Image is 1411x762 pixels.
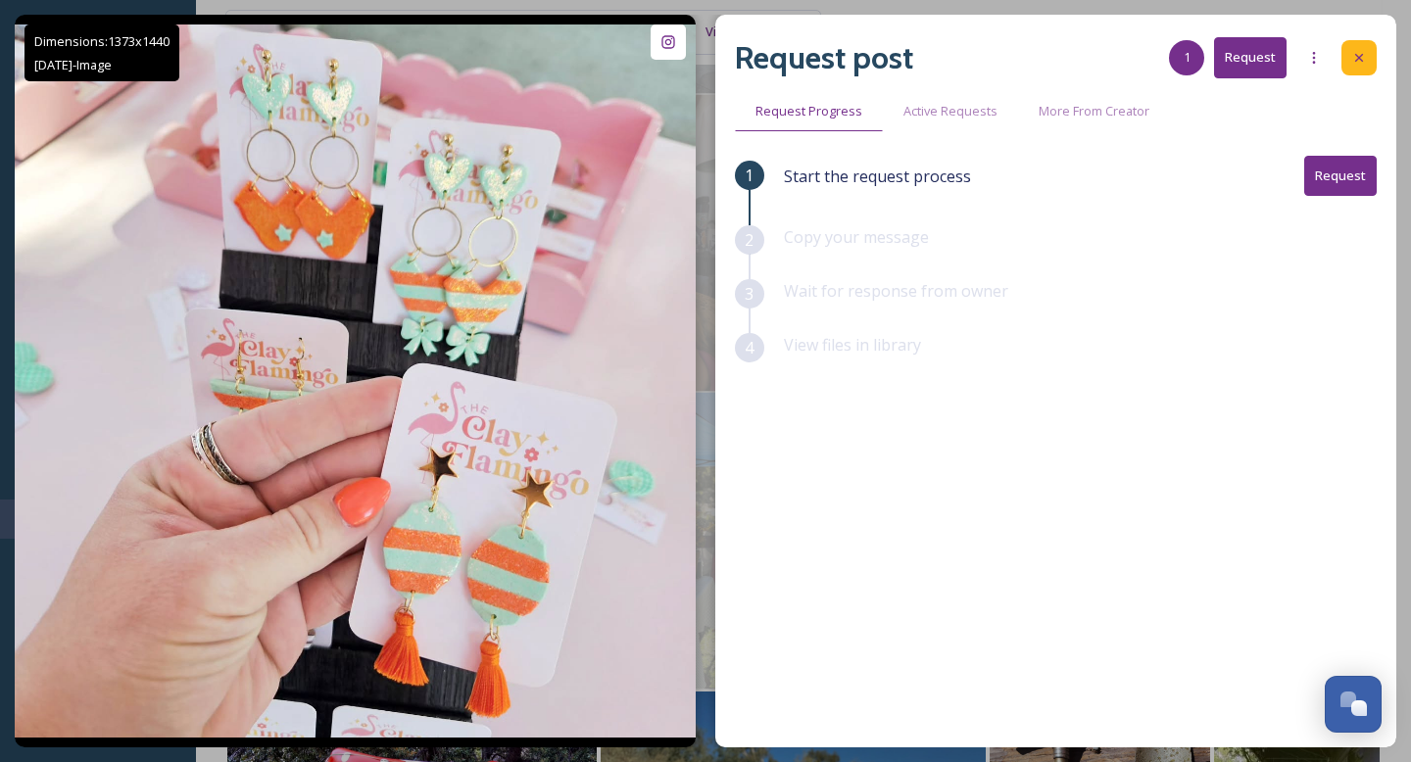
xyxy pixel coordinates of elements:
button: Request [1304,156,1377,196]
span: Request Progress [755,102,862,120]
span: 1 [1184,48,1191,67]
button: Open Chat [1325,676,1382,733]
button: Request [1214,37,1287,77]
span: 1 [745,164,754,187]
span: 4 [745,336,754,359]
span: Start the request process [784,165,971,188]
span: 2 [745,228,754,252]
span: 3 [745,282,754,306]
span: Wait for response from owner [784,280,1008,302]
h2: Request post [735,34,913,81]
span: More From Creator [1039,102,1149,120]
span: View files in library [784,334,921,356]
span: [DATE] - Image [34,56,112,73]
span: Dimensions: 1373 x 1440 [34,32,170,50]
img: Its the life of a showgirl over here in polymer clay fun! #lifeofashowgirl #taylorswift #swiftie ... [15,24,696,738]
span: Copy your message [784,226,929,248]
span: Active Requests [903,102,997,120]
